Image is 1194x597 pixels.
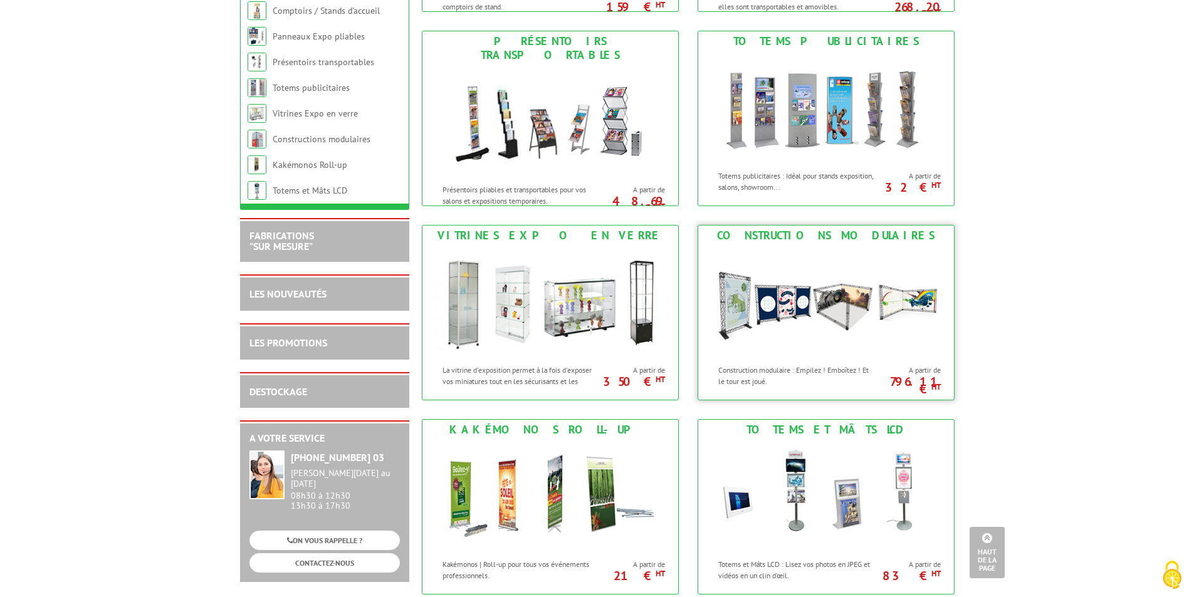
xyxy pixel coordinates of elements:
a: DESTOCKAGE [249,385,307,398]
a: CONTACTEZ-NOUS [249,553,400,573]
sup: HT [931,568,941,579]
img: Présentoirs transportables [434,65,666,178]
strong: [PHONE_NUMBER] 03 [291,451,384,464]
span: A partir de [877,559,941,569]
div: Vitrines Expo en verre [426,229,675,242]
button: Cookies (fenêtre modale) [1150,554,1194,597]
img: Cookies (fenêtre modale) [1156,559,1188,591]
p: 159 € [595,3,665,11]
sup: HT [656,374,665,385]
a: Totems publicitaires Totems publicitaires Totems publicitaires : Idéal pour stands exposition, sa... [698,31,955,206]
p: 268.20 € [871,3,941,18]
div: Kakémonos Roll-up [426,423,675,437]
img: Kakémonos Roll-up [434,440,666,553]
a: Présentoirs transportables [273,56,374,68]
img: Kakémonos Roll-up [248,155,266,174]
a: LES PROMOTIONS [249,336,327,349]
a: Vitrines Expo en verre Vitrines Expo en verre La vitrine d'exposition permet à la fois d'exposer ... [422,225,679,400]
img: Totems publicitaires [248,78,266,97]
a: Kakémonos Roll-up [273,159,347,170]
span: A partir de [877,171,941,181]
img: Vitrines Expo en verre [248,104,266,123]
p: Totems publicitaires : Idéal pour stands exposition, salons, showroom... [718,170,874,192]
p: Kakémonos | Roll-up pour tous vos événements professionnels. [443,559,598,580]
img: Vitrines Expo en verre [434,246,666,358]
img: widget-service.jpg [249,450,285,499]
a: Totems publicitaires [273,82,350,93]
p: Construction modulaire : Empilez ! Emboîtez ! Et le tour est joué. [718,365,874,386]
sup: HT [656,201,665,212]
a: Comptoirs / Stands d'accueil [273,5,380,16]
a: Constructions modulaires Constructions modulaires Construction modulaire : Empilez ! Emboîtez ! E... [698,225,955,400]
a: ON VOUS RAPPELLE ? [249,531,400,550]
sup: HT [656,568,665,579]
p: 21 € [595,572,665,579]
h2: A votre service [249,433,400,444]
p: La vitrine d'exposition permet à la fois d'exposer vos miniatures tout en les sécurisants et les ... [443,365,598,397]
div: Totems publicitaires [701,34,951,48]
img: Comptoirs / Stands d'accueil [248,1,266,20]
a: Présentoirs transportables Présentoirs transportables Présentoirs pliables et transportables pour... [422,31,679,206]
div: Totems et Mâts LCD [701,423,951,437]
a: FABRICATIONS"Sur Mesure" [249,229,314,253]
a: LES NOUVEAUTÉS [249,288,327,300]
img: Totems et Mâts LCD [248,181,266,200]
span: A partir de [601,559,665,569]
a: Panneaux Expo pliables [273,31,365,42]
span: A partir de [601,185,665,195]
span: A partir de [877,365,941,375]
p: Totems et Mâts LCD : Lisez vos photos en JPEG et vidéos en un clin d’œil. [718,559,874,580]
div: Présentoirs transportables [426,34,675,62]
a: Haut de la page [970,527,1005,578]
p: 350 € [595,378,665,385]
p: 32 € [871,184,941,191]
span: A partir de [601,365,665,375]
img: Présentoirs transportables [248,53,266,71]
sup: HT [931,180,941,190]
sup: HT [931,7,941,18]
img: Totems et Mâts LCD [710,440,942,553]
img: Totems publicitaires [710,51,942,164]
p: Présentoirs pliables et transportables pour vos salons et expositions temporaires. [443,184,598,205]
a: Vitrines Expo en verre [273,108,358,119]
p: 83 € [871,572,941,579]
img: Constructions modulaires [248,130,266,148]
div: 08h30 à 12h30 13h30 à 17h30 [291,468,400,511]
sup: HT [931,382,941,392]
a: Constructions modulaires [273,133,370,145]
p: 796.11 € [871,378,941,393]
a: Kakémonos Roll-up Kakémonos Roll-up Kakémonos | Roll-up pour tous vos événements professionnels. ... [422,419,679,594]
img: Panneaux Expo pliables [248,27,266,46]
a: Totems et Mâts LCD Totems et Mâts LCD Totems et Mâts LCD : Lisez vos photos en JPEG et vidéos en ... [698,419,955,594]
p: 48.69 € [595,197,665,212]
a: Totems et Mâts LCD [273,185,347,196]
div: Constructions modulaires [701,229,951,242]
img: Constructions modulaires [710,246,942,358]
div: [PERSON_NAME][DATE] au [DATE] [291,468,400,489]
